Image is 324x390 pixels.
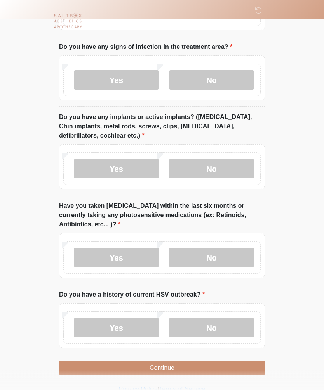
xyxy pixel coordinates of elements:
[169,159,254,179] label: No
[59,202,265,230] label: Have you taken [MEDICAL_DATA] within the last six months or currently taking any photosensitive m...
[59,113,265,141] label: Do you have any implants or active implants? ([MEDICAL_DATA], Chin implants, metal rods, screws, ...
[59,43,232,52] label: Do you have any signs of infection in the treatment area?
[74,71,159,90] label: Yes
[59,361,265,376] button: Continue
[169,318,254,338] label: No
[74,318,159,338] label: Yes
[59,290,205,300] label: Do you have a history of current HSV outbreak?
[169,248,254,267] label: No
[51,6,84,39] img: Saltbox Aesthetics Logo
[74,248,159,267] label: Yes
[74,159,159,179] label: Yes
[169,71,254,90] label: No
